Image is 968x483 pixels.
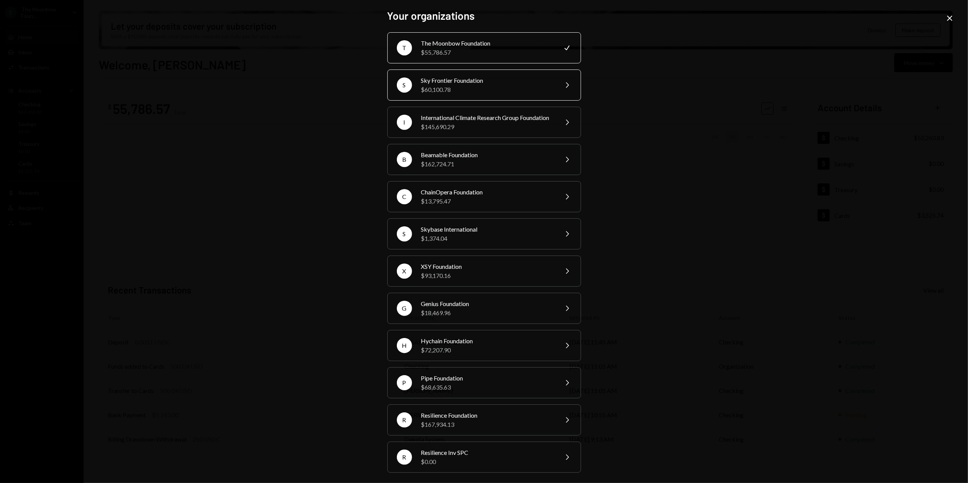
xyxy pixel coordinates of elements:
[421,76,553,85] div: Sky Frontier Foundation
[421,299,553,308] div: Genius Foundation
[387,8,581,23] h2: Your organizations
[421,457,553,466] div: $0.00
[421,336,553,346] div: Hychain Foundation
[397,40,412,55] div: T
[387,442,581,473] button: RResilience Inv SPC$0.00
[387,218,581,249] button: SSkybase International$1,374.04
[397,77,412,93] div: S
[397,301,412,316] div: G
[421,262,553,271] div: XSY Foundation
[421,150,553,159] div: Beamable Foundation
[421,234,553,243] div: $1,374.04
[387,404,581,436] button: RResilience Foundation$167,934.13
[397,412,412,428] div: R
[397,450,412,465] div: R
[421,448,553,457] div: Resilience Inv SPC
[421,188,553,197] div: ChainOpera Foundation
[421,48,553,57] div: $55,786.57
[421,122,553,131] div: $145,690.29
[387,32,581,63] button: TThe Moonbow Foundation$55,786.57
[397,226,412,241] div: S
[387,367,581,398] button: PPipe Foundation$68,635.63
[421,383,553,392] div: $68,635.63
[397,338,412,353] div: H
[421,197,553,206] div: $13,795.47
[397,152,412,167] div: B
[421,420,553,429] div: $167,934.13
[421,346,553,355] div: $72,207.90
[421,113,553,122] div: International Climate Research Group Foundation
[387,107,581,138] button: IInternational Climate Research Group Foundation$145,690.29
[397,189,412,204] div: C
[421,225,553,234] div: Skybase International
[397,115,412,130] div: I
[421,159,553,169] div: $162,724.71
[421,39,553,48] div: The Moonbow Foundation
[397,375,412,390] div: P
[387,69,581,101] button: SSky Frontier Foundation$60,100.78
[421,271,553,280] div: $93,170.16
[387,256,581,287] button: XXSY Foundation$93,170.16
[421,85,553,94] div: $60,100.78
[421,411,553,420] div: Resilience Foundation
[387,181,581,212] button: CChainOpera Foundation$13,795.47
[387,144,581,175] button: BBeamable Foundation$162,724.71
[421,374,553,383] div: Pipe Foundation
[387,293,581,324] button: GGenius Foundation$18,469.96
[421,308,553,317] div: $18,469.96
[397,264,412,279] div: X
[387,330,581,361] button: HHychain Foundation$72,207.90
